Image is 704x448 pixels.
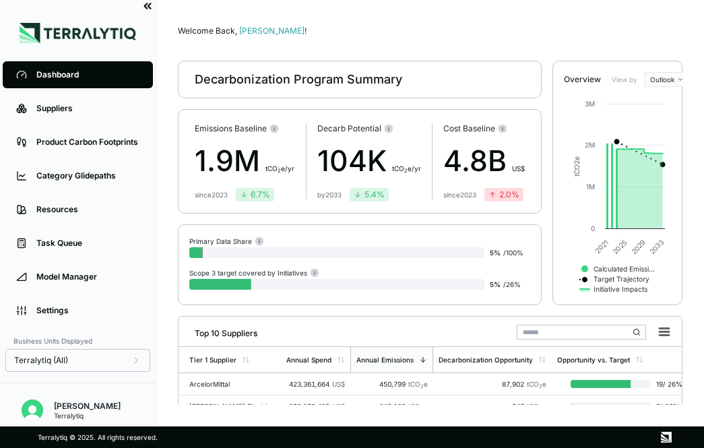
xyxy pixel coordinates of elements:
[184,323,257,339] div: Top 10 Suppliers
[356,356,414,364] div: Annual Emissions
[189,356,236,364] div: Tier 1 Supplier
[240,189,270,200] div: 6.7 %
[408,402,428,410] span: tCO e
[195,191,228,199] div: since 2023
[612,75,639,84] label: View by
[14,355,68,366] span: Terralytiq (All)
[611,238,628,255] text: 2025
[286,356,331,364] div: Annual Spend
[278,168,281,174] sub: 2
[189,380,276,388] div: ArcelorMittal
[22,399,43,421] img: Riley Dean
[36,204,139,215] div: Resources
[189,267,319,278] div: Scope 3 target covered by Initiatives
[36,137,139,148] div: Product Carbon Footprints
[594,238,610,255] text: 2021
[404,168,408,174] sub: 2
[488,189,519,200] div: 2.0 %
[392,164,421,172] span: t CO e/yr
[178,26,682,36] div: Welcome Back,
[420,383,424,389] sub: 2
[195,139,294,183] div: 1.9M
[591,224,595,232] text: 0
[265,164,294,172] span: t CO e/yr
[5,333,150,349] div: Business Units Displayed
[286,402,345,410] div: 292,170,425
[557,356,630,364] div: Opportunity vs. Target
[651,380,686,388] span: 19 / 26 %
[630,238,647,255] text: 2029
[54,412,121,420] div: Terralytiq
[36,305,139,316] div: Settings
[527,402,546,410] span: tCO e
[443,123,525,134] div: Cost Baseline
[36,170,139,181] div: Category Glidepaths
[195,123,294,134] div: Emissions Baseline
[573,156,581,177] text: tCO e
[439,402,546,410] div: 947
[564,74,601,85] div: Overview
[490,280,501,288] span: 5 %
[573,160,581,164] tspan: 2
[585,141,595,149] text: 2M
[527,380,546,388] span: tCO e
[585,100,595,108] text: 3M
[54,401,121,412] div: [PERSON_NAME]
[317,191,342,199] div: by 2033
[594,265,655,273] text: Calculated Emissi…
[503,249,523,257] span: / 100 %
[594,275,649,284] text: Target Trajectory
[594,285,647,294] text: Initiative Impacts
[332,402,345,410] span: US$
[586,183,595,191] text: 1M
[239,26,307,36] span: [PERSON_NAME]
[651,402,686,410] span: 0 / 26 %
[443,191,476,199] div: since 2023
[439,380,546,388] div: 87,902
[503,280,521,288] span: / 26 %
[286,380,345,388] div: 423,361,664
[305,26,307,36] span: !
[443,139,525,183] div: 4.8B
[356,402,428,410] div: 245,130
[354,189,385,200] div: 5.4 %
[490,249,501,257] span: 5 %
[644,72,690,87] button: Outlook
[332,380,345,388] span: US$
[36,238,139,249] div: Task Queue
[189,402,276,410] div: [PERSON_NAME] Electric
[539,383,542,389] sub: 2
[648,238,665,255] text: 2033
[195,71,402,88] div: Decarbonization Program Summary
[189,236,264,246] div: Primary Data Share
[317,123,421,134] div: Decarb Potential
[36,69,139,80] div: Dashboard
[36,103,139,114] div: Suppliers
[512,164,525,172] span: US$
[650,75,674,84] span: Outlook
[16,394,49,426] button: Open user button
[317,139,421,183] div: 104K
[20,23,136,43] img: Logo
[408,380,428,388] span: tCO e
[439,356,533,364] div: Decarbonization Opportunity
[36,271,139,282] div: Model Manager
[356,380,428,388] div: 450,799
